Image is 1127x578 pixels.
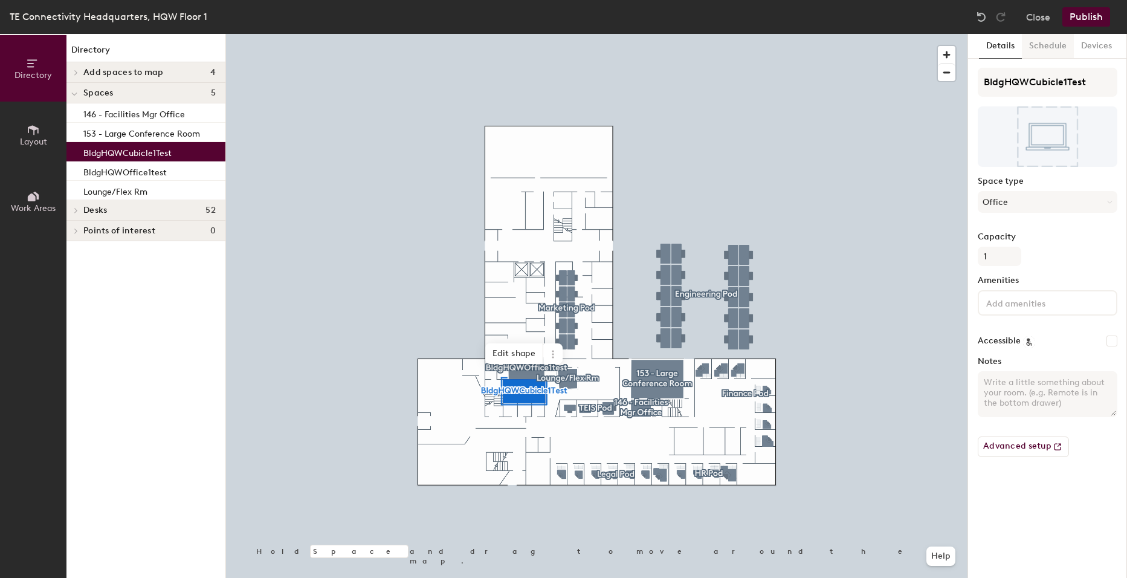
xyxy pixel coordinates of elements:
img: Redo [995,11,1007,23]
span: Layout [20,137,47,147]
p: BldgHQWOffice1test [83,164,167,178]
input: Add amenities [984,295,1093,310]
label: Space type [978,177,1117,186]
span: 52 [205,206,216,215]
button: Close [1026,7,1050,27]
label: Notes [978,357,1117,366]
button: Schedule [1022,34,1074,59]
button: Publish [1062,7,1110,27]
span: 4 [210,68,216,77]
h1: Directory [66,44,225,62]
p: Lounge/Flex Rm [83,183,147,197]
span: Work Areas [11,203,56,213]
p: 153 - Large Conference Room [83,125,200,139]
button: Devices [1074,34,1119,59]
label: Amenities [978,276,1117,285]
span: Points of interest [83,226,155,236]
label: Capacity [978,232,1117,242]
div: TE Connectivity Headquarters, HQW Floor 1 [10,9,207,24]
span: Add spaces to map [83,68,164,77]
span: 0 [210,226,216,236]
button: Help [926,547,955,566]
button: Details [979,34,1022,59]
p: 146 - Facilities Mgr Office [83,106,185,120]
p: BldgHQWCubicle1Test [83,144,172,158]
span: Directory [15,70,52,80]
label: Accessible [978,336,1021,346]
span: 5 [211,88,216,98]
span: Spaces [83,88,114,98]
span: Desks [83,206,107,215]
button: Office [978,191,1117,213]
img: Undo [975,11,987,23]
span: Edit shape [485,343,543,364]
img: The space named BldgHQWCubicle1Test [978,106,1117,167]
button: Advanced setup [978,437,1069,457]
